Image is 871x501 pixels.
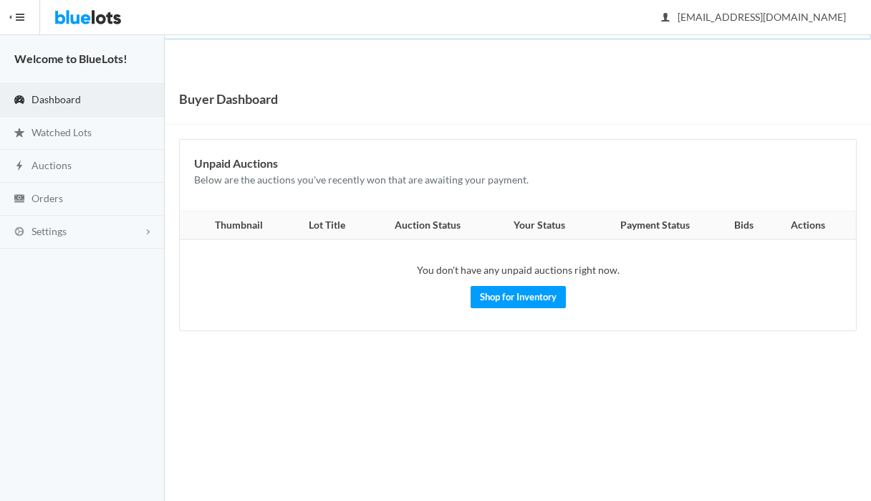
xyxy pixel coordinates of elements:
[12,94,27,108] ion-icon: speedometer
[720,211,769,240] th: Bids
[14,52,127,65] strong: Welcome to BlueLots!
[32,159,72,171] span: Auctions
[471,286,566,308] a: Shop for Inventory
[12,160,27,173] ion-icon: flash
[12,127,27,140] ion-icon: star
[179,88,278,110] h1: Buyer Dashboard
[32,225,67,237] span: Settings
[194,172,842,189] p: Below are the auctions you've recently won that are awaiting your payment.
[658,11,673,25] ion-icon: person
[32,192,63,204] span: Orders
[489,211,590,240] th: Your Status
[180,211,289,240] th: Thumbnail
[12,193,27,206] ion-icon: cash
[12,226,27,239] ion-icon: cog
[32,93,81,105] span: Dashboard
[289,211,365,240] th: Lot Title
[590,211,720,240] th: Payment Status
[194,156,278,170] b: Unpaid Auctions
[32,126,92,138] span: Watched Lots
[662,11,846,23] span: [EMAIL_ADDRESS][DOMAIN_NAME]
[194,262,842,279] p: You don't have any unpaid auctions right now.
[769,211,856,240] th: Actions
[365,211,489,240] th: Auction Status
